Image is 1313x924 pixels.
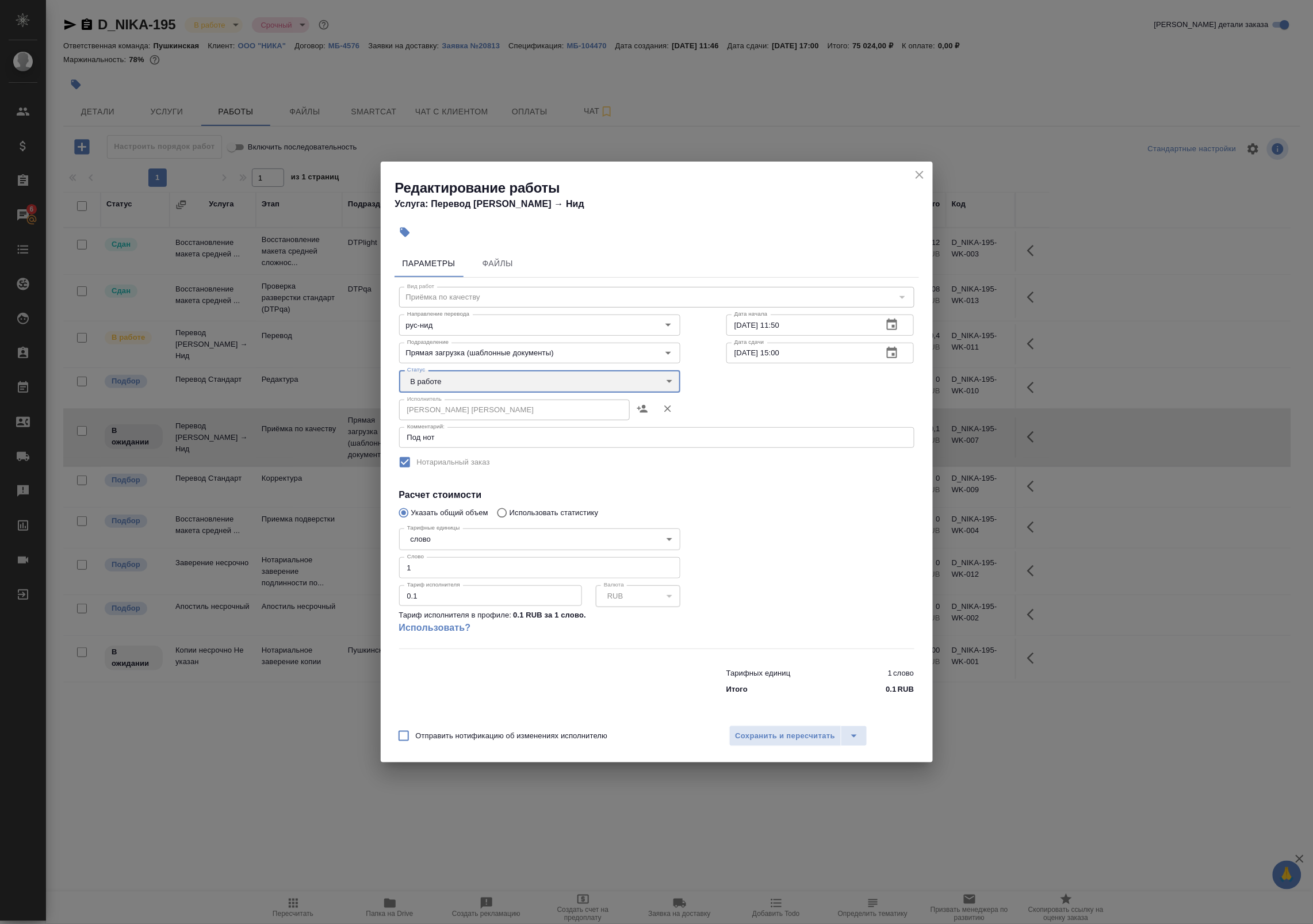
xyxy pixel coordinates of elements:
p: 1 [888,668,892,679]
button: Open [660,317,676,333]
h4: Расчет стоимости [399,488,914,502]
button: RUB [604,591,626,601]
a: Использовать? [399,621,680,635]
p: 0.1 [886,684,897,695]
div: В работе [399,370,680,392]
p: Тариф исполнителя в профиле: [399,609,512,621]
h4: Услуга: Перевод [PERSON_NAME] → Нид [395,197,933,211]
div: слово [399,528,680,550]
p: 0.1 RUB за 1 слово . [513,609,586,621]
h2: Редактирование работы [395,179,933,197]
button: В работе [407,377,445,386]
p: Итого [726,684,748,695]
div: split button [729,726,868,746]
span: Параметры [401,256,457,271]
span: Файлы [470,256,526,271]
div: RUB [596,585,680,607]
textarea: Под нот [407,433,906,442]
span: Сохранить и пересчитать [736,730,836,743]
button: Назначить [630,395,655,423]
button: Удалить [655,395,680,423]
button: Сохранить и пересчитать [729,726,842,746]
span: Отправить нотификацию об изменениях исполнителю [416,730,608,742]
button: Добавить тэг [392,220,418,245]
button: Open [660,345,676,361]
button: close [911,166,928,183]
p: Тарифных единиц [726,668,791,679]
p: слово [893,668,914,679]
p: RUB [898,684,914,695]
span: Нотариальный заказ [417,457,490,468]
button: слово [407,534,434,544]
